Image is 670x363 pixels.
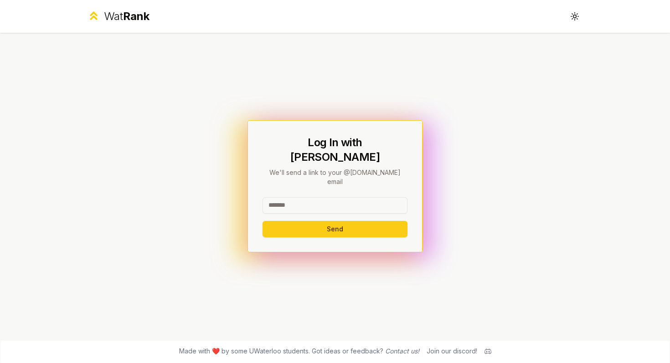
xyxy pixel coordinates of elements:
p: We'll send a link to your @[DOMAIN_NAME] email [263,168,407,186]
div: Join our discord! [427,347,477,356]
h1: Log In with [PERSON_NAME] [263,135,407,164]
a: WatRank [87,9,149,24]
a: Contact us! [385,347,419,355]
span: Made with ❤️ by some UWaterloo students. Got ideas or feedback? [179,347,419,356]
button: Send [263,221,407,237]
div: Wat [104,9,149,24]
span: Rank [123,10,149,23]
